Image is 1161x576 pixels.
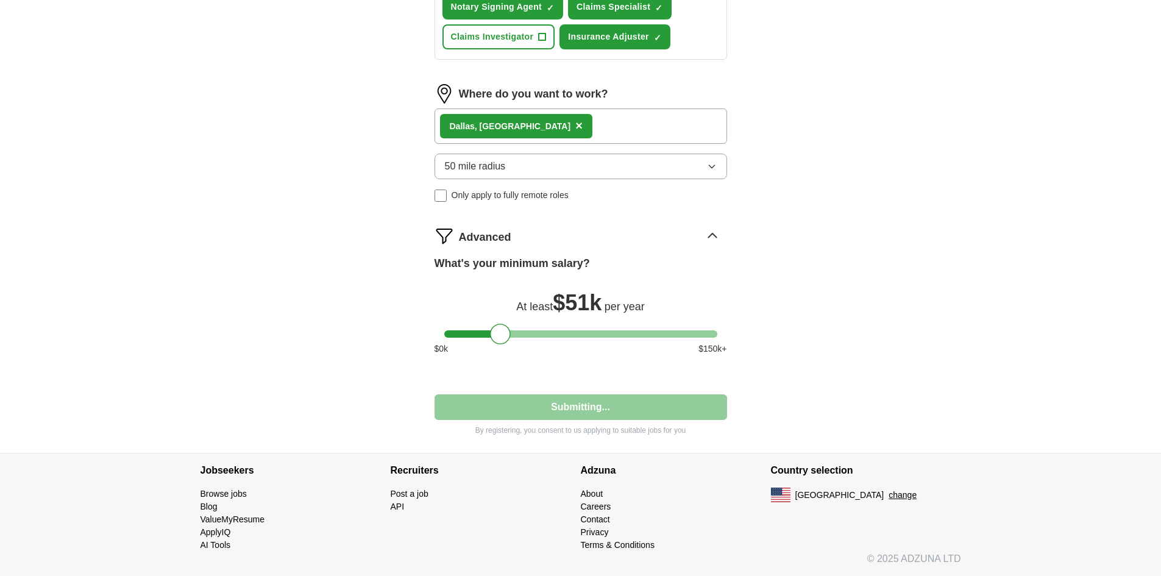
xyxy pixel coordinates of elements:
img: location.png [435,84,454,104]
span: × [575,119,583,132]
a: ValueMyResume [201,514,265,524]
span: 50 mile radius [445,159,506,174]
div: las, [GEOGRAPHIC_DATA] [450,120,571,133]
span: ✓ [547,3,554,13]
button: Insurance Adjuster✓ [559,24,670,49]
a: Careers [581,502,611,511]
img: US flag [771,488,790,502]
span: Advanced [459,229,511,246]
span: Insurance Adjuster [568,30,649,43]
span: $ 150 k+ [698,343,726,355]
span: $ 0 k [435,343,449,355]
a: Blog [201,502,218,511]
span: ✓ [654,33,661,43]
a: Browse jobs [201,489,247,499]
span: Claims Specialist [577,1,650,13]
strong: Dal [450,121,463,131]
input: Only apply to fully remote roles [435,190,447,202]
a: ApplyIQ [201,527,231,537]
button: change [889,489,917,502]
h4: Country selection [771,453,961,488]
span: $ 51k [553,290,602,315]
span: Only apply to fully remote roles [452,189,569,202]
img: filter [435,226,454,246]
button: 50 mile radius [435,154,727,179]
a: API [391,502,405,511]
a: Terms & Conditions [581,540,655,550]
span: Notary Signing Agent [451,1,542,13]
button: Claims Investigator [442,24,555,49]
a: Post a job [391,489,428,499]
button: × [575,117,583,135]
label: Where do you want to work? [459,86,608,102]
span: ✓ [655,3,662,13]
label: What's your minimum salary? [435,255,590,272]
span: per year [605,300,645,313]
a: About [581,489,603,499]
a: AI Tools [201,540,231,550]
a: Privacy [581,527,609,537]
span: [GEOGRAPHIC_DATA] [795,489,884,502]
a: Contact [581,514,610,524]
span: At least [516,300,553,313]
button: Submitting... [435,394,727,420]
div: © 2025 ADZUNA LTD [191,552,971,576]
span: Claims Investigator [451,30,534,43]
p: By registering, you consent to us applying to suitable jobs for you [435,425,727,436]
